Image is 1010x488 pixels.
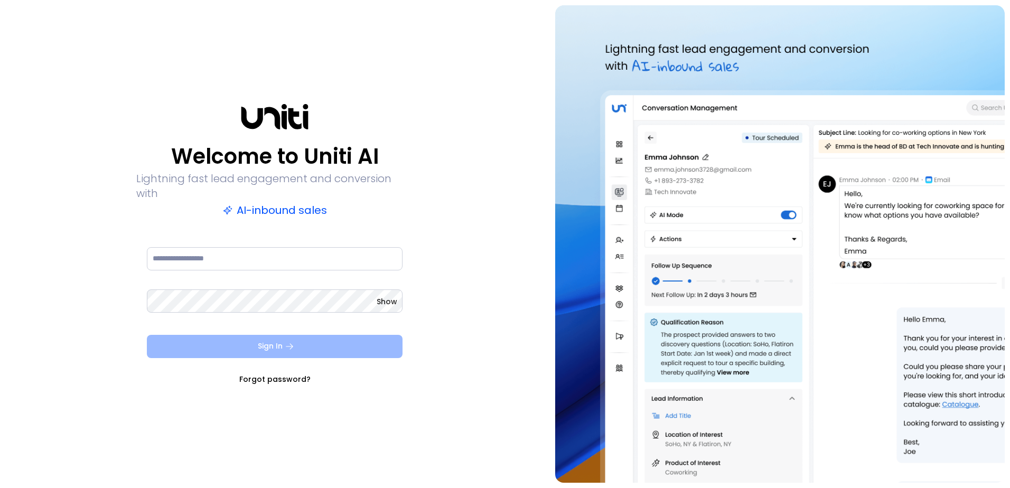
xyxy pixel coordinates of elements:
p: Welcome to Uniti AI [171,144,379,169]
p: Lightning fast lead engagement and conversion with [136,171,413,201]
button: Sign In [147,335,403,358]
p: AI-inbound sales [223,203,327,218]
button: Show [377,296,397,307]
a: Forgot password? [239,374,311,384]
img: auth-hero.png [555,5,1005,483]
